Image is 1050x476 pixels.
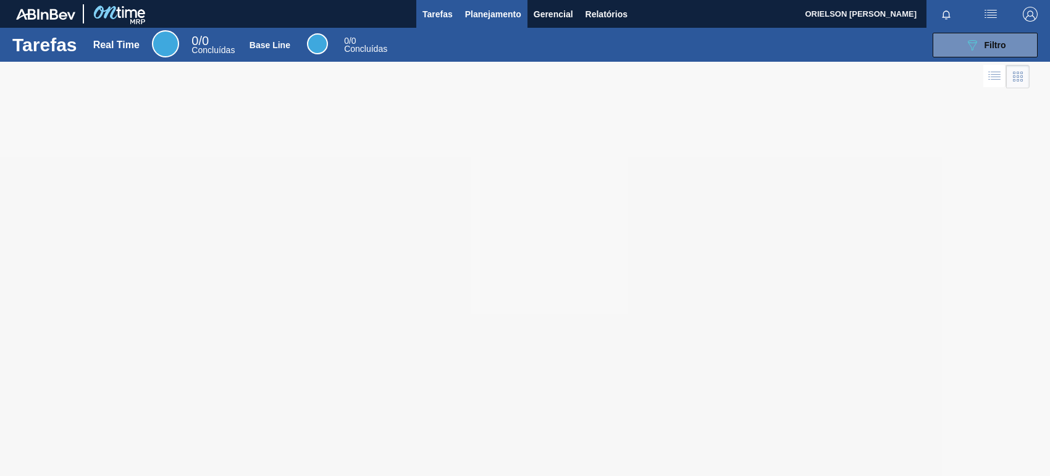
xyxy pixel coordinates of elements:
span: 0 [191,34,198,48]
div: Real Time [191,36,235,54]
div: Base Line [344,37,387,53]
span: Planejamento [465,7,521,22]
span: 0 [344,36,349,46]
span: / 0 [344,36,356,46]
span: / 0 [191,34,209,48]
div: Real Time [93,40,140,51]
button: Notificações [926,6,966,23]
img: userActions [983,7,998,22]
span: Concluídas [344,44,387,54]
span: Gerencial [534,7,573,22]
div: Real Time [152,30,179,57]
span: Tarefas [422,7,453,22]
img: Logout [1023,7,1038,22]
span: Filtro [985,40,1006,50]
div: Base Line [250,40,290,50]
span: Concluídas [191,45,235,55]
h1: Tarefas [12,38,77,52]
img: TNhmsLtSVTkK8tSr43FrP2fwEKptu5GPRR3wAAAABJRU5ErkJggg== [16,9,75,20]
span: Relatórios [586,7,628,22]
div: Base Line [307,33,328,54]
button: Filtro [933,33,1038,57]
